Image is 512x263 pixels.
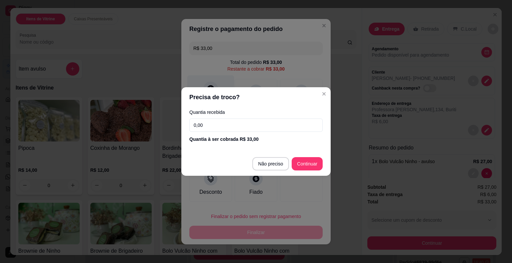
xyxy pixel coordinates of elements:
[189,136,323,142] div: Quantia à ser cobrada R$ 33,00
[292,157,323,170] button: Continuar
[319,89,329,99] button: Close
[189,110,323,115] label: Quantia recebida
[181,87,331,107] header: Precisa de troco?
[252,157,289,170] button: Não preciso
